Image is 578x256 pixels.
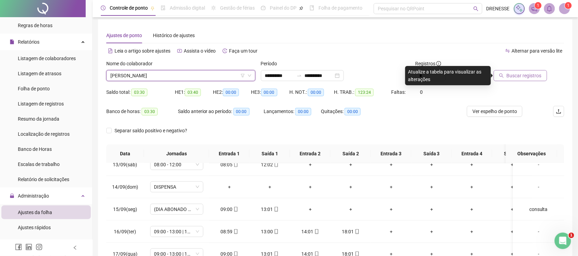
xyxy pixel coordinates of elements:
span: swap [505,48,510,53]
span: 00:00 [295,108,311,115]
div: H. TRAB.: [334,88,391,96]
div: + [457,161,487,168]
span: Ajustes de ponto [106,33,142,38]
div: + [498,183,527,191]
span: mobile [314,229,319,234]
div: Saldo total: [106,88,175,96]
span: 03:30 [142,108,158,115]
div: HE 2: [213,88,251,96]
span: 1 [567,3,569,8]
span: Registros [415,60,441,67]
div: + [417,183,446,191]
th: Entrada 3 [371,144,411,163]
span: Ajustes da folha [18,210,52,215]
div: + [457,205,487,213]
div: + [336,205,365,213]
div: 14:01 [296,228,325,235]
img: sparkle-icon.fc2bf0ac1784a2077858766a79e2daf3.svg [516,5,523,12]
span: mobile [273,162,279,167]
span: DRENESSE [486,5,510,12]
span: Leia o artigo sobre ajustes [115,48,170,54]
div: - [518,183,559,191]
span: 09:00 - 13:00 | 14:00 - 18:00 [154,226,199,237]
span: Regras de horas [18,23,52,28]
button: Buscar registros [494,70,547,81]
div: 13:01 [255,205,285,213]
span: 13/09(sáb) [113,162,137,167]
div: + [376,183,406,191]
div: 12:02 [255,161,285,168]
span: mobile [233,207,238,212]
span: Relatório de solicitações [18,177,69,182]
span: Ver espelho de ponto [472,108,517,115]
span: Folha de pagamento [318,5,362,11]
span: search [499,73,504,78]
div: 08:05 [215,161,244,168]
span: Separar saldo positivo e negativo? [112,127,190,134]
span: 08:00 - 12:00 [154,159,199,170]
span: 14/09(dom) [112,184,138,190]
span: 00:00 [233,108,250,115]
span: 00:00 [261,89,277,96]
span: upload [556,109,562,114]
span: Listagem de colaboradores [18,56,76,61]
button: Ver espelho de ponto [467,106,522,117]
div: + [336,183,365,191]
div: 09:00 [215,205,244,213]
div: Saldo anterior ao período: [178,108,264,115]
span: history [222,48,227,53]
div: + [498,205,527,213]
div: + [255,183,285,191]
sup: 1 [535,2,542,9]
div: HE 1: [175,88,213,96]
span: search [473,6,479,11]
span: 00:00 [308,89,324,96]
span: Faltas: [391,89,407,95]
span: info-circle [436,61,441,66]
span: mobile [233,162,238,167]
div: + [376,205,406,213]
span: instagram [36,244,43,251]
span: Localização de registros [18,131,70,137]
th: Saída 1 [250,144,290,163]
span: mobile [233,229,238,234]
iframe: Intercom live chat [555,233,571,249]
div: 18:01 [336,228,365,235]
span: Controle de ponto [110,5,148,11]
span: Banco de Horas [18,146,52,152]
span: 00:00 [345,108,361,115]
span: youtube [177,48,182,53]
div: + [296,161,325,168]
span: Folha de ponto [18,86,50,91]
div: - [518,228,559,235]
span: Administração [18,193,49,199]
div: + [417,205,446,213]
th: Entrada 2 [290,144,330,163]
span: DISPENSA [154,182,199,192]
div: H. NOT.: [289,88,334,96]
span: Painel do DP [270,5,297,11]
span: book [310,5,314,10]
span: swap-right [297,73,302,78]
div: + [376,228,406,235]
span: 1 [569,233,574,238]
span: file [10,40,14,44]
th: Saída 4 [492,144,533,163]
span: down [248,74,252,78]
div: + [417,161,446,168]
span: file-text [108,48,113,53]
div: + [296,205,325,213]
span: BEATRIZ CAMILA DOS SANTOS DE MOURA [110,70,251,81]
span: mobile [354,229,360,234]
span: notification [531,5,538,12]
span: bell [546,5,553,12]
span: Observações [511,150,552,157]
label: Período [261,60,282,67]
span: lock [10,193,14,198]
span: Relatórios [18,39,39,45]
span: mobile [273,229,279,234]
span: 1 [537,3,539,8]
span: (DIA ABONADO PARCIALMENTE) [154,204,199,214]
div: Banco de horas: [106,108,178,115]
span: Gestão de férias [220,5,255,11]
